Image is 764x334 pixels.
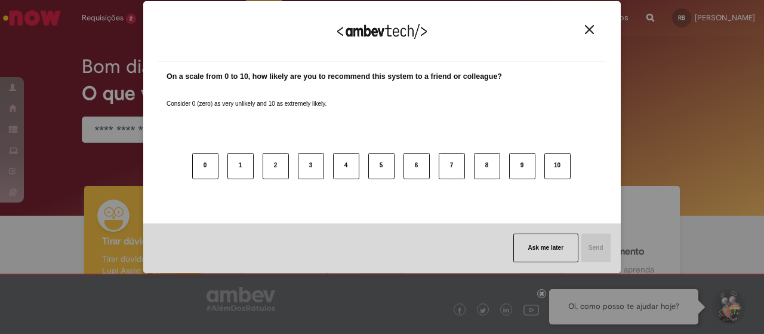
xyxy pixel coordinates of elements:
[513,234,578,262] button: Ask me later
[544,153,571,179] button: 10
[192,153,218,179] button: 0
[474,153,500,179] button: 8
[337,24,427,39] img: Logo Ambevtech
[333,153,359,179] button: 4
[581,24,597,35] button: Close
[509,153,535,179] button: 9
[403,153,430,179] button: 6
[263,153,289,179] button: 2
[439,153,465,179] button: 7
[167,85,326,108] label: Consider 0 (zero) as very unlikely and 10 as extremely likely.
[585,25,594,34] img: Close
[227,153,254,179] button: 1
[298,153,324,179] button: 3
[368,153,395,179] button: 5
[167,71,502,82] label: On a scale from 0 to 10, how likely are you to recommend this system to a friend or colleague?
